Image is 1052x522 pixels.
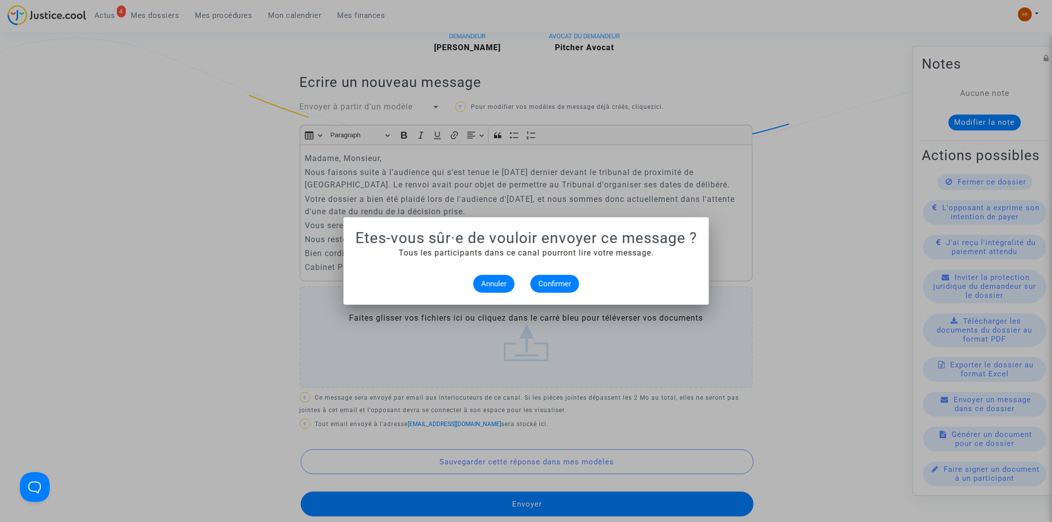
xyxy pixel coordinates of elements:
[20,472,50,502] iframe: Help Scout Beacon - Open
[481,279,507,288] span: Annuler
[399,248,654,258] span: Tous les participants dans ce canal pourront lire votre message.
[473,275,515,293] button: Annuler
[530,275,579,293] button: Confirmer
[355,229,697,247] h1: Etes-vous sûr·e de vouloir envoyer ce message ?
[538,279,571,288] span: Confirmer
